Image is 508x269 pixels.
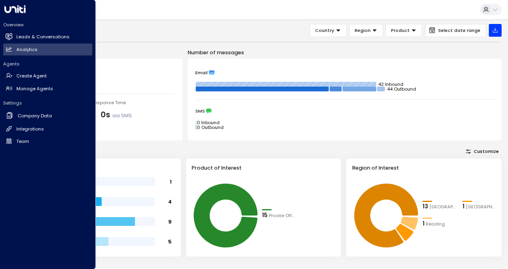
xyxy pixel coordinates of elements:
a: Analytics [3,44,92,55]
p: Number of messages [188,49,502,56]
button: Country [310,24,347,37]
div: 15 [262,211,268,220]
h3: Region of Interest [352,164,496,172]
tspan: 44 Outbound [387,86,416,92]
span: Product [391,27,410,34]
tspan: 42 Inbound [378,81,403,87]
h2: Settings [3,100,92,106]
tspan: 0 Outbound [197,124,224,131]
h2: Team [16,138,29,145]
div: 13London [423,202,456,211]
div: 1 [423,220,425,228]
div: 1Reading [423,220,456,228]
h2: Overview [3,22,92,28]
h2: Leads & Conversations [16,34,69,40]
div: 13 [423,202,428,211]
div: 0s [101,109,132,121]
a: Manage Agents [3,83,92,95]
div: SMS [195,108,494,114]
a: Team [3,135,92,147]
tspan: 1 [170,178,172,185]
tspan: 5 [168,238,172,245]
span: via SMS [112,112,132,119]
button: Customize [463,147,502,156]
h2: Company Data [18,113,52,119]
p: Engagement Metrics [26,49,183,56]
div: 1Cambridge [462,202,496,211]
div: 1 [462,202,464,211]
h2: Manage Agents [16,85,53,92]
span: Reading [426,221,445,227]
div: [PERSON_NAME] Average Response Time [33,99,175,106]
div: Number of Inquiries [33,67,175,74]
span: Country [315,27,334,34]
tspan: 0 Inbound [197,119,220,126]
h3: Range of Team Size [31,164,175,172]
div: 15Private Office [262,211,296,220]
a: Integrations [3,123,92,135]
a: Leads & Conversations [3,31,92,43]
h3: Product of Interest [192,164,335,172]
a: Create Agent [3,70,92,82]
span: Region [355,27,371,34]
span: Select date range [438,28,480,33]
button: Region [349,24,383,37]
h2: Agents [3,61,92,67]
h2: Analytics [16,46,38,53]
button: Product [385,24,422,37]
span: Cambridge [466,204,496,210]
a: Company Data [3,109,92,123]
span: Private Office [269,212,296,219]
span: London [429,204,456,210]
h2: Integrations [16,126,44,133]
button: Select date range [425,24,486,37]
h2: Create Agent [16,73,47,79]
tspan: 4 [168,198,172,205]
span: Email [195,70,208,75]
tspan: 9 [168,218,172,225]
